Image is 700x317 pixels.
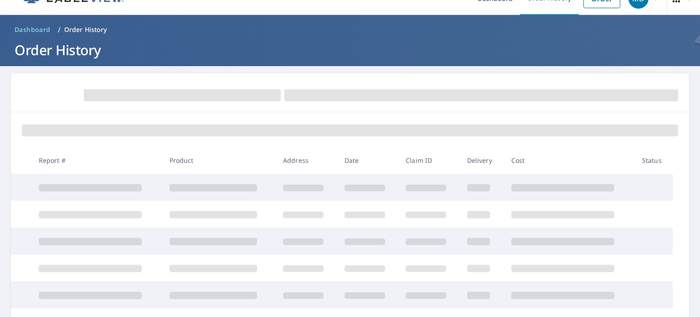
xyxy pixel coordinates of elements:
[337,147,399,174] th: Date
[11,22,54,37] a: Dashboard
[460,147,504,174] th: Delivery
[58,24,61,35] li: /
[11,41,689,59] h1: Order History
[15,25,51,34] span: Dashboard
[162,147,276,174] th: Product
[398,147,460,174] th: Claim ID
[276,147,337,174] th: Address
[635,147,673,174] th: Status
[11,22,689,37] nav: breadcrumb
[504,147,635,174] th: Cost
[31,147,162,174] th: Report #
[64,25,107,34] p: Order History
